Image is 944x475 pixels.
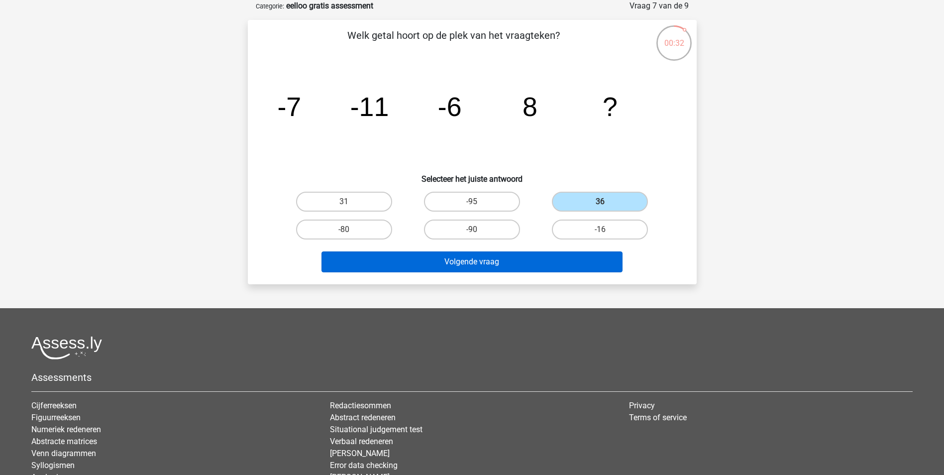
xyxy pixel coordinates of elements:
[321,251,623,272] button: Volgende vraag
[330,413,396,422] a: Abstract redeneren
[296,192,392,212] label: 31
[330,449,390,458] a: [PERSON_NAME]
[424,220,520,239] label: -90
[264,28,643,58] p: Welk getal hoort op de plek van het vraagteken?
[330,437,393,446] a: Verbaal redeneren
[629,401,655,410] a: Privacy
[655,24,693,49] div: 00:32
[31,461,75,470] a: Syllogismen
[264,166,681,184] h6: Selecteer het juiste antwoord
[256,2,284,10] small: Categorie:
[552,192,648,212] label: 36
[330,401,391,410] a: Redactiesommen
[424,192,520,212] label: -95
[330,425,422,434] a: Situational judgement test
[552,220,648,239] label: -16
[31,437,97,446] a: Abstracte matrices
[277,92,301,121] tspan: -7
[296,220,392,239] label: -80
[31,336,102,359] img: Assessly logo
[31,401,77,410] a: Cijferreeksen
[629,413,687,422] a: Terms of service
[437,92,461,121] tspan: -6
[31,425,101,434] a: Numeriek redeneren
[330,461,398,470] a: Error data checking
[31,371,913,383] h5: Assessments
[603,92,618,121] tspan: ?
[522,92,537,121] tspan: 8
[350,92,389,121] tspan: -11
[31,413,81,422] a: Figuurreeksen
[31,449,96,458] a: Venn diagrammen
[286,1,373,10] strong: eelloo gratis assessment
